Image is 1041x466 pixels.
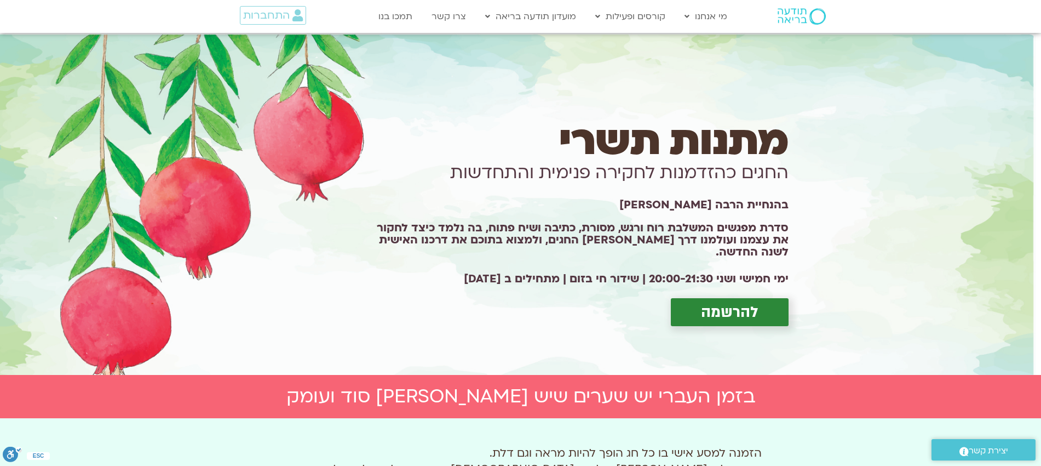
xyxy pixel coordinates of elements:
[778,8,826,25] img: תודעה בריאה
[359,222,789,258] h1: סדרת מפגשים המשלבת רוח ורגש, מסורת, כתיבה ושיח פתוח, בה נלמד כיצד לחקור את עצמנו ועולמנו דרך [PER...
[373,6,418,27] a: תמכו בנו
[214,386,827,407] h2: בזמן העברי יש שערים שיש [PERSON_NAME] סוד ועומק
[359,157,789,188] h1: החגים כהזדמנות לחקירה פנימית והתחדשות
[359,203,789,207] h1: בהנחיית הרבה [PERSON_NAME]
[931,439,1036,461] a: יצירת קשר
[480,6,582,27] a: מועדון תודעה בריאה
[701,304,758,321] span: להרשמה
[671,298,789,326] a: להרשמה
[243,9,290,21] span: התחברות
[490,446,762,461] span: הזמנה למסע אישי בו כל חג הופך להיות מראה וגם דלת.
[969,444,1008,458] span: יצירת קשר
[590,6,671,27] a: קורסים ופעילות
[240,6,306,25] a: התחברות
[426,6,471,27] a: צרו קשר
[359,273,789,285] h2: ימי חמישי ושני 20:00-21:30 | שידור חי בזום | מתחילים ב [DATE]
[679,6,733,27] a: מי אנחנו
[359,126,789,157] h1: מתנות תשרי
